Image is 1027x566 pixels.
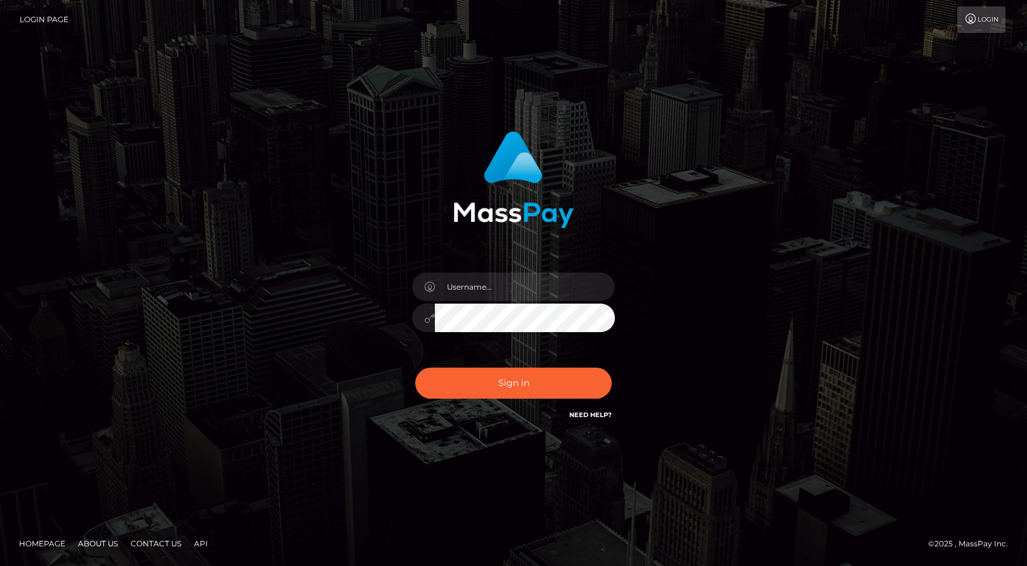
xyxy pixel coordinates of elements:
[928,537,1017,551] div: © 2025 , MassPay Inc.
[415,368,612,399] button: Sign in
[14,534,70,553] a: Homepage
[20,6,68,33] a: Login Page
[126,534,186,553] a: Contact Us
[435,273,615,301] input: Username...
[957,6,1005,33] a: Login
[189,534,213,553] a: API
[569,411,612,419] a: Need Help?
[453,131,574,228] img: MassPay Login
[73,534,123,553] a: About Us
